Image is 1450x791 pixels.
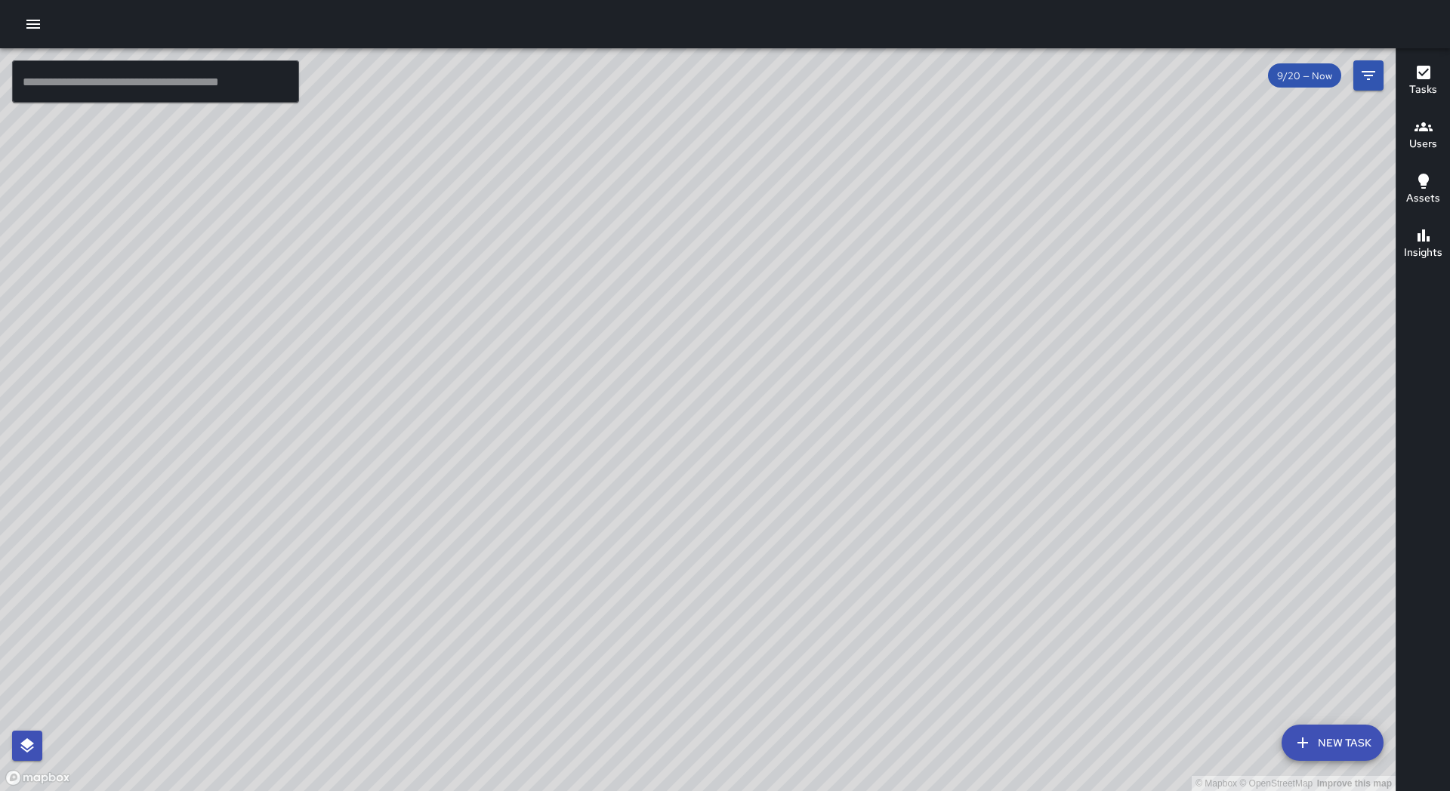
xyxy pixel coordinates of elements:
h6: Assets [1406,190,1440,207]
button: New Task [1282,725,1384,761]
button: Assets [1396,163,1450,217]
h6: Insights [1404,245,1442,261]
h6: Users [1409,136,1437,152]
button: Users [1396,109,1450,163]
button: Tasks [1396,54,1450,109]
button: Insights [1396,217,1450,272]
button: Filters [1353,60,1384,91]
span: 9/20 — Now [1268,69,1341,82]
h6: Tasks [1409,82,1437,98]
